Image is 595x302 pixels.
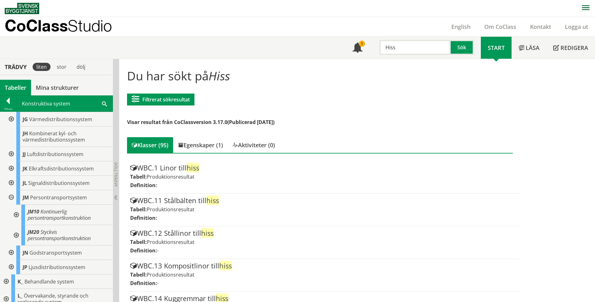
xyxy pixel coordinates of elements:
[512,37,546,59] a: Läsa
[28,180,90,186] span: Signaldistributionssystem
[33,63,50,71] div: liten
[127,69,513,83] h1: Du har sökt på
[127,137,173,153] div: Klasser (95)
[5,22,112,29] p: CoClass
[346,37,369,59] a: 1
[73,63,89,71] div: dölj
[147,239,194,245] span: Produktionsresultat
[5,3,39,14] img: Svensk Byggtjänst
[23,264,27,271] span: JP
[23,130,28,137] span: JH
[130,173,147,180] label: Tabell:
[23,249,28,256] span: JN
[157,247,159,254] span: -
[18,278,23,285] span: K_
[228,137,280,153] div: Aktiviteter (0)
[444,23,477,30] a: English
[219,261,232,270] span: hiss
[147,271,194,278] span: Produktionsresultat
[18,292,23,299] span: L_
[560,44,588,51] span: Redigera
[130,229,516,237] div: WBC.12 Stållinor till
[201,228,214,238] span: hiss
[28,229,91,242] span: Styckvis persontransportkonstruktion
[130,262,516,270] div: WBC.13 Kompositlinor till
[23,194,29,201] span: JM
[23,151,26,158] span: JJ
[526,44,539,51] span: Läsa
[380,40,451,55] input: Sök
[24,278,74,285] span: Behandlande system
[5,17,125,36] a: CoClassStudio
[68,16,112,35] span: Studio
[23,165,28,172] span: JK
[23,180,27,186] span: JL
[451,40,474,55] button: Sök
[113,162,119,187] span: Dölj trädvy
[130,247,157,254] label: Definition:
[23,116,28,123] span: JG
[130,271,147,278] label: Tabell:
[16,96,113,111] div: Konstruktiva system
[102,100,107,107] span: Sök i tabellen
[558,23,595,30] a: Logga ut
[206,196,219,205] span: hiss
[130,164,516,172] div: WBC.1 Linor till
[29,264,85,271] span: Ljusdistributionssystem
[477,23,523,30] a: Om CoClass
[130,182,157,189] label: Definition:
[127,119,227,126] span: Visar resultat från CoClassversion 3.17.0
[29,116,92,123] span: Värmedistributionssystem
[130,239,147,245] label: Tabell:
[209,67,230,84] span: Hiss
[227,119,274,126] span: (Publicerad [DATE])
[30,194,87,201] span: Persontransportsystem
[173,137,228,153] div: Egenskaper (1)
[28,208,91,221] span: Kontinuerlig persontransportkonstruktion
[127,94,194,105] button: Filtrerat sökresultat
[29,249,82,256] span: Godstransportsystem
[488,44,505,51] span: Start
[130,197,516,204] div: WBC.11 Stålbälten till
[130,206,147,213] label: Tabell:
[187,163,199,172] span: hiss
[1,63,30,70] div: Trädvy
[23,130,85,143] span: Kombinerat kyl- och värmedistributionssystem
[523,23,558,30] a: Kontakt
[130,214,157,221] label: Definition:
[31,80,83,95] a: Mina strukturer
[0,106,16,111] div: Tillbaka
[29,165,94,172] span: Elkraftsdistributionssystem
[147,206,194,213] span: Produktionsresultat
[546,37,595,59] a: Redigera
[359,40,365,47] div: 1
[157,280,159,287] span: -
[28,208,39,215] span: JM10
[481,37,512,59] a: Start
[53,63,70,71] div: stor
[147,173,194,180] span: Produktionsresultat
[27,151,83,158] span: Luftdistributionssystem
[28,229,39,235] span: JM20
[130,280,157,287] label: Definition:
[353,43,363,53] span: Notifikationer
